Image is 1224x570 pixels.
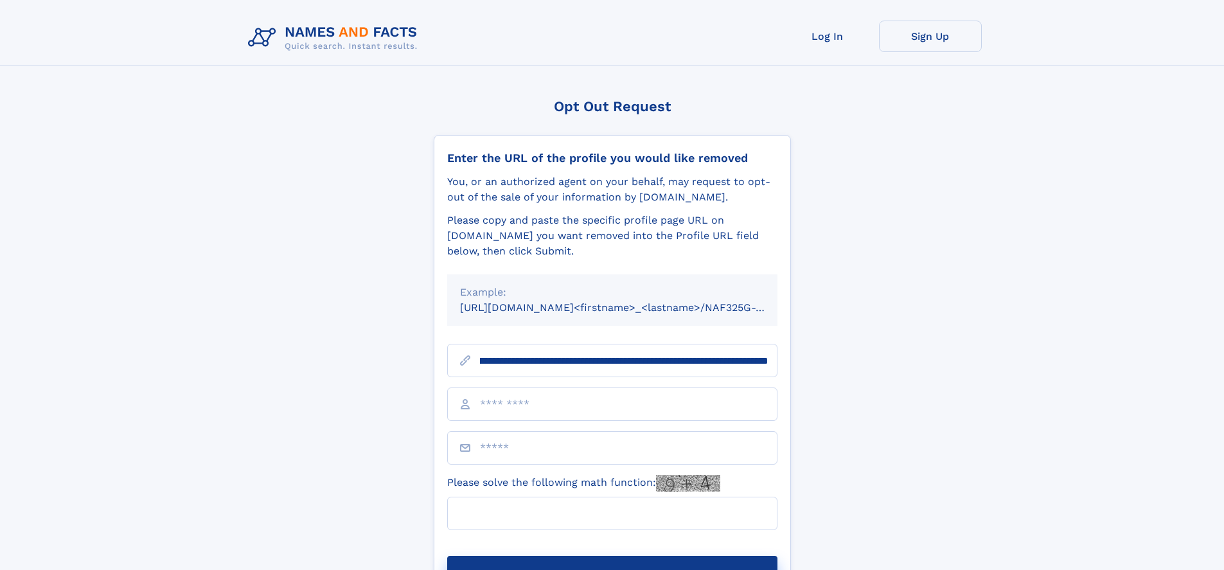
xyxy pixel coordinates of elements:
[447,213,777,259] div: Please copy and paste the specific profile page URL on [DOMAIN_NAME] you want removed into the Pr...
[879,21,982,52] a: Sign Up
[447,151,777,165] div: Enter the URL of the profile you would like removed
[447,174,777,205] div: You, or an authorized agent on your behalf, may request to opt-out of the sale of your informatio...
[460,285,765,300] div: Example:
[434,98,791,114] div: Opt Out Request
[447,475,720,492] label: Please solve the following math function:
[460,301,802,314] small: [URL][DOMAIN_NAME]<firstname>_<lastname>/NAF325G-xxxxxxxx
[776,21,879,52] a: Log In
[243,21,428,55] img: Logo Names and Facts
